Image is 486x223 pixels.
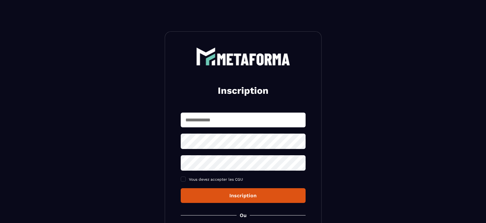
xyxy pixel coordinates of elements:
div: Inscription [186,193,301,199]
a: logo [181,47,306,66]
button: Inscription [181,188,306,203]
img: logo [196,47,290,66]
h2: Inscription [188,84,298,97]
span: Vous devez accepter les CGU [189,177,243,182]
p: Ou [240,212,247,218]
